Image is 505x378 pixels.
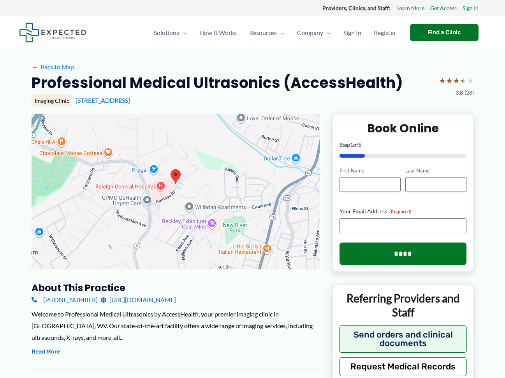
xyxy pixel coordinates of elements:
[179,19,187,46] span: Menu Toggle
[358,141,361,148] span: 5
[405,167,466,174] label: Last Name
[277,19,285,46] span: Menu Toggle
[396,3,424,13] a: Learn More
[32,94,72,107] div: Imaging Clinic
[340,167,401,174] label: First Name
[430,3,457,13] a: Get Access
[339,325,467,353] button: Send orders and clinical documents
[32,294,98,306] a: [PHONE_NUMBER]
[453,73,460,88] span: ★
[32,63,39,70] span: ←
[32,61,74,73] a: ←Back to Map
[148,19,193,46] a: SolutionsMenu Toggle
[32,347,60,357] button: Read More
[340,207,467,215] label: Your Email Address
[297,19,323,46] span: Company
[465,88,474,98] span: (28)
[76,97,130,104] a: [STREET_ADDRESS]
[199,19,237,46] span: How It Works
[374,19,396,46] span: Register
[337,19,368,46] a: Sign In
[322,5,391,11] strong: Providers, Clinics, and Staff:
[340,142,467,148] p: Step of
[467,73,474,88] span: ★
[32,282,320,294] h3: About this practice
[193,19,243,46] a: How It Works
[339,291,467,320] p: Referring Providers and Staff
[101,294,176,306] a: [URL][DOMAIN_NAME]
[148,19,402,46] nav: Primary Site Navigation
[456,88,463,98] span: 3.8
[460,73,467,88] span: ★
[19,23,86,42] img: Expected Healthcare Logo - side, dark font, small
[368,19,402,46] a: Register
[339,357,467,376] button: Request Medical Records
[154,19,179,46] span: Solutions
[32,73,403,92] h2: Professional Medical Ultrasonics (AccessHealth)
[439,73,446,88] span: ★
[243,19,291,46] a: ResourcesMenu Toggle
[249,19,277,46] span: Resources
[463,3,479,13] a: Sign In
[323,19,331,46] span: Menu Toggle
[446,73,453,88] span: ★
[340,121,467,136] h2: Book Online
[389,209,412,214] span: (Required)
[410,24,479,41] a: Find a Clinic
[350,141,353,148] span: 1
[343,19,361,46] span: Sign In
[32,308,320,343] div: Welcome to Professional Medical Ultrasonics by AccessHealth, your premier imaging clinic in [GEOG...
[291,19,337,46] a: CompanyMenu Toggle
